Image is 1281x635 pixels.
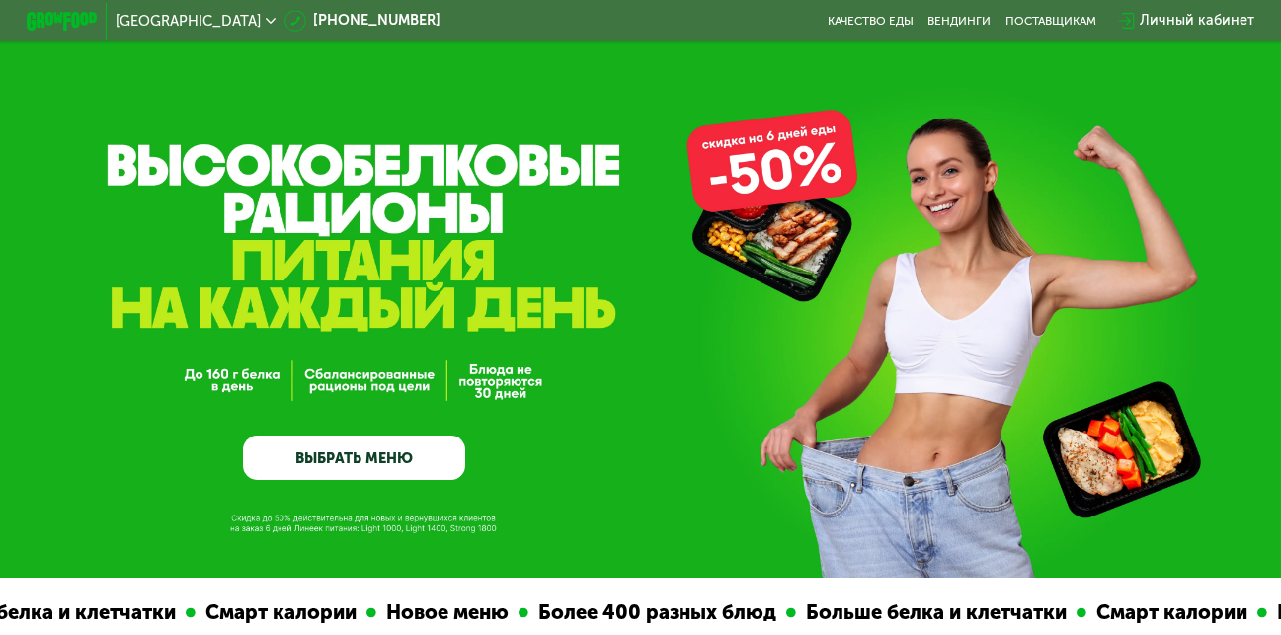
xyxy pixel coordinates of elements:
[1084,597,1255,628] div: Смарт калории
[284,10,440,32] a: [PHONE_NUMBER]
[828,14,914,28] a: Качество еды
[194,597,364,628] div: Смарт калории
[116,14,261,28] span: [GEOGRAPHIC_DATA]
[374,597,517,628] div: Новое меню
[794,597,1075,628] div: Больше белка и клетчатки
[1005,14,1096,28] div: поставщикам
[526,597,784,628] div: Более 400 разных блюд
[1140,10,1254,32] div: Личный кабинет
[927,14,991,28] a: Вендинги
[243,436,464,480] a: ВЫБРАТЬ МЕНЮ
